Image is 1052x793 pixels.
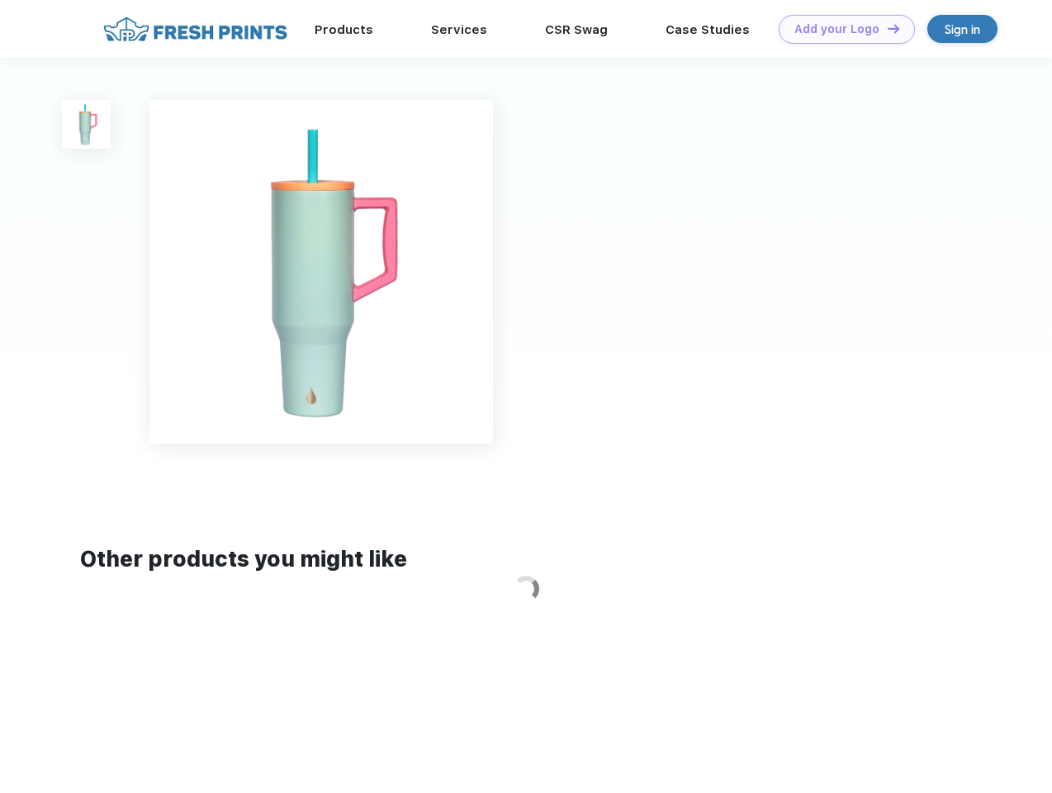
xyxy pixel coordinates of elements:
a: Services [431,22,487,37]
a: Sign in [927,15,998,43]
img: func=resize&h=100 [62,100,111,149]
a: Products [315,22,373,37]
div: Other products you might like [80,544,971,576]
a: CSR Swag [545,22,608,37]
img: fo%20logo%202.webp [98,15,292,44]
img: DT [888,24,899,33]
div: Sign in [945,20,980,39]
img: func=resize&h=640 [149,100,493,444]
div: Add your Logo [794,22,879,36]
